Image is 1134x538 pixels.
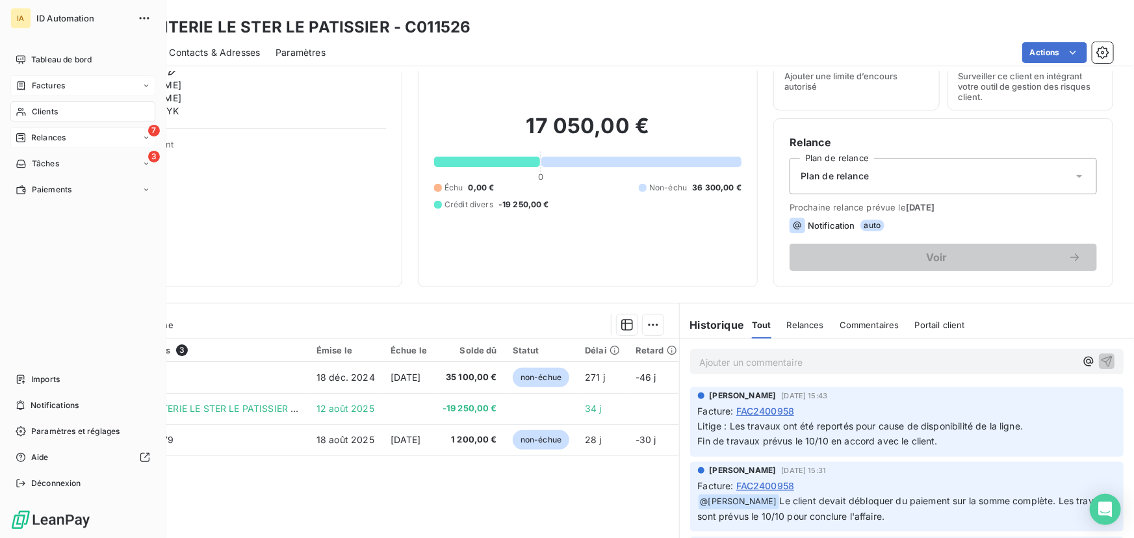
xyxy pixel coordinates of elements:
span: Aide [31,452,49,463]
span: Propriétés Client [105,139,386,157]
span: Clients [32,106,58,118]
span: [DATE] [906,202,935,212]
span: Non-échu [649,182,687,194]
span: FAC2400958 [736,404,795,418]
button: Voir [790,244,1097,271]
span: Portail client [915,320,965,330]
h6: Historique [680,317,745,333]
span: Tableau de bord [31,54,92,66]
span: @ [PERSON_NAME] [699,494,779,509]
div: Délai [585,345,620,355]
span: Notifications [31,400,79,411]
span: Factures [32,80,65,92]
span: 0 [538,172,543,182]
span: non-échue [513,368,569,387]
span: Échu [445,182,463,194]
span: Relances [787,320,824,330]
span: 12 août 2025 [316,403,374,414]
span: Paiements [32,184,71,196]
span: Déconnexion [31,478,81,489]
span: Facture : [698,479,734,493]
span: 3 [148,151,160,162]
span: -19 250,00 € [498,199,549,211]
div: Solde dû [443,345,497,355]
span: 34 j [585,403,602,414]
span: [PERSON_NAME] [710,465,777,476]
span: 35 100,00 € [443,371,497,384]
span: non-échue [513,430,569,450]
span: FAC2400958 [736,479,795,493]
span: [DATE] [391,372,421,383]
h3: BISCUITERIE LE STER LE PATISSIER - C011526 [114,16,470,39]
a: Aide [10,447,155,468]
span: auto [860,220,885,231]
h2: 17 050,00 € [434,113,741,152]
span: 7 [148,125,160,136]
span: 1 200,00 € [443,433,497,446]
span: Crédit divers [445,199,493,211]
div: Émise le [316,345,375,355]
div: Retard [636,345,677,355]
span: -30 j [636,434,656,445]
span: Relances [31,132,66,144]
div: Échue le [391,345,427,355]
span: Contacts & Adresses [169,46,260,59]
span: Le client devait débloquer du paiement sur la somme complète. Les travaux sont prévus le 10/10 po... [698,495,1113,522]
span: [DATE] [391,434,421,445]
button: Actions [1022,42,1087,63]
div: Statut [513,345,569,355]
span: 28 j [585,434,602,445]
img: Logo LeanPay [10,509,91,530]
span: Notification [808,220,855,231]
span: ID Automation [36,13,130,23]
span: Paramètres [276,46,326,59]
span: 0,00 € [469,182,495,194]
span: Surveiller ce client en intégrant votre outil de gestion des risques client. [959,71,1103,102]
span: [DATE] 15:43 [782,392,828,400]
span: [DATE] 15:31 [782,467,827,474]
h6: Relance [790,134,1097,150]
span: Ajouter une limite d’encours autorisé [784,71,929,92]
span: 18 déc. 2024 [316,372,375,383]
span: Imports [31,374,60,385]
span: Facture : [698,404,734,418]
span: 18 août 2025 [316,434,374,445]
span: -19 250,00 € [443,402,497,415]
span: 36 300,00 € [692,182,741,194]
span: -46 j [636,372,656,383]
span: Virement BISCUITERIE LE STER LE PATISSIER [DATE] [90,403,321,414]
span: 3 [176,344,188,356]
span: Paramètres et réglages [31,426,120,437]
span: Prochaine relance prévue le [790,202,1097,212]
span: 271 j [585,372,605,383]
span: Litige : Les travaux ont été reportés pour cause de disponibilité de la ligne. Fin de travaux pré... [698,420,1024,446]
span: Tâches [32,158,59,170]
div: IA [10,8,31,29]
div: Pièces comptables [90,344,301,356]
span: Commentaires [840,320,899,330]
span: Plan de relance [801,170,869,183]
div: Open Intercom Messenger [1090,494,1121,525]
span: [PERSON_NAME] [710,390,777,402]
span: Voir [805,252,1068,263]
span: Tout [752,320,771,330]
